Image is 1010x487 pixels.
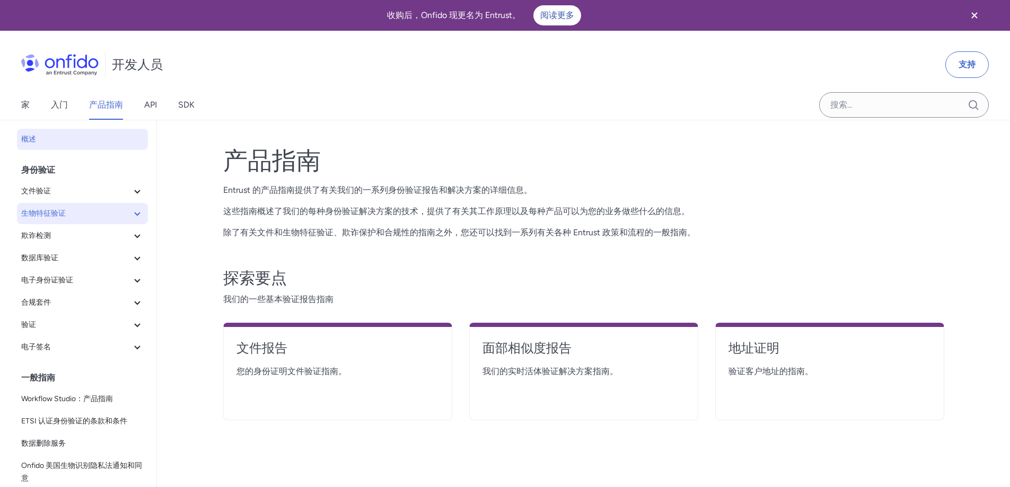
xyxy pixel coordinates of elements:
font: 您的身份证明文件验证指南。 [236,366,347,376]
a: 入门 [51,90,68,120]
font: 验证客户地址的指南。 [728,366,813,376]
font: 入门 [51,100,68,110]
font: 这些指南概述了我们的每种身份验证解决方案的技术，提供了有关其工作原理以及每种产品可以为您的业务做些什么的信息。 [223,206,690,216]
button: 文件验证 [17,181,148,202]
button: 电子身份证验证 [17,270,148,291]
font: 电子身份证验证 [21,276,73,285]
font: 面部相似度报告 [482,340,572,356]
font: Onfido 美国生物识别隐私法通知和同意 [21,461,142,483]
font: 概述 [21,135,36,144]
button: 合规套件 [17,292,148,313]
button: 验证 [17,314,148,335]
font: 合规套件 [21,298,51,307]
a: SDK [178,90,195,120]
font: 欺诈检测 [21,231,51,240]
font: 电子签名 [21,342,51,351]
svg: 关闭横幅 [968,9,981,22]
a: 数据删除服务 [17,433,148,454]
font: 身份验证 [21,165,55,175]
font: 除了有关文件和生物特征验证、欺诈保护和合规性的指南之外，您还可以找到一系列有关各种 Entrust 政策和流程的一般指南。 [223,227,696,237]
font: SDK [178,100,195,110]
a: 家 [21,90,30,120]
font: ETSI 认证身份验证的条款和条件 [21,417,127,426]
button: 电子签名 [17,337,148,358]
button: 关闭横幅 [955,2,994,29]
button: 生物特征验证 [17,203,148,224]
button: 数据库验证 [17,247,148,269]
font: 数据库验证 [21,253,58,262]
a: 概述 [17,129,148,150]
a: ETSI 认证身份验证的条款和条件 [17,411,148,432]
font: 产品指南 [223,146,321,175]
a: 产品指南 [89,90,123,120]
font: Entrust 的产品指南提供了有关我们的一系列身份验证报告和解决方案的详细信息。 [223,185,532,195]
font: 我们的一些基本验证报告指南 [223,294,333,304]
font: 产品指南 [89,100,123,110]
font: 探索要点 [223,268,287,288]
font: 地址证明 [728,340,779,356]
font: 文件报告 [236,340,287,356]
input: Onfido 搜索输入字段 [819,92,989,118]
font: 阅读更多 [540,10,574,20]
font: 一般指南 [21,373,55,383]
a: 阅读更多 [533,5,581,25]
a: Workflow Studio：产品指南 [17,388,148,410]
font: 家 [21,100,30,110]
a: 面部相似度报告 [482,340,685,365]
font: 验证 [21,320,36,329]
font: 我们的实时活体验证解决方案指南。 [482,366,618,376]
font: 文件验证 [21,187,51,196]
font: 生物特征验证 [21,209,66,218]
a: 文件报告 [236,340,439,365]
font: Workflow Studio：产品指南 [21,394,113,403]
img: Onfido 标志 [21,54,99,75]
font: API [144,100,157,110]
a: 支持 [945,51,989,78]
button: 欺诈检测 [17,225,148,246]
font: 收购后，Onfido 现更名为 Entrust。 [387,10,521,20]
font: 开发人员 [112,57,163,72]
a: API [144,90,157,120]
font: 数据删除服务 [21,439,66,448]
a: 地址证明 [728,340,931,365]
font: 支持 [959,59,976,69]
